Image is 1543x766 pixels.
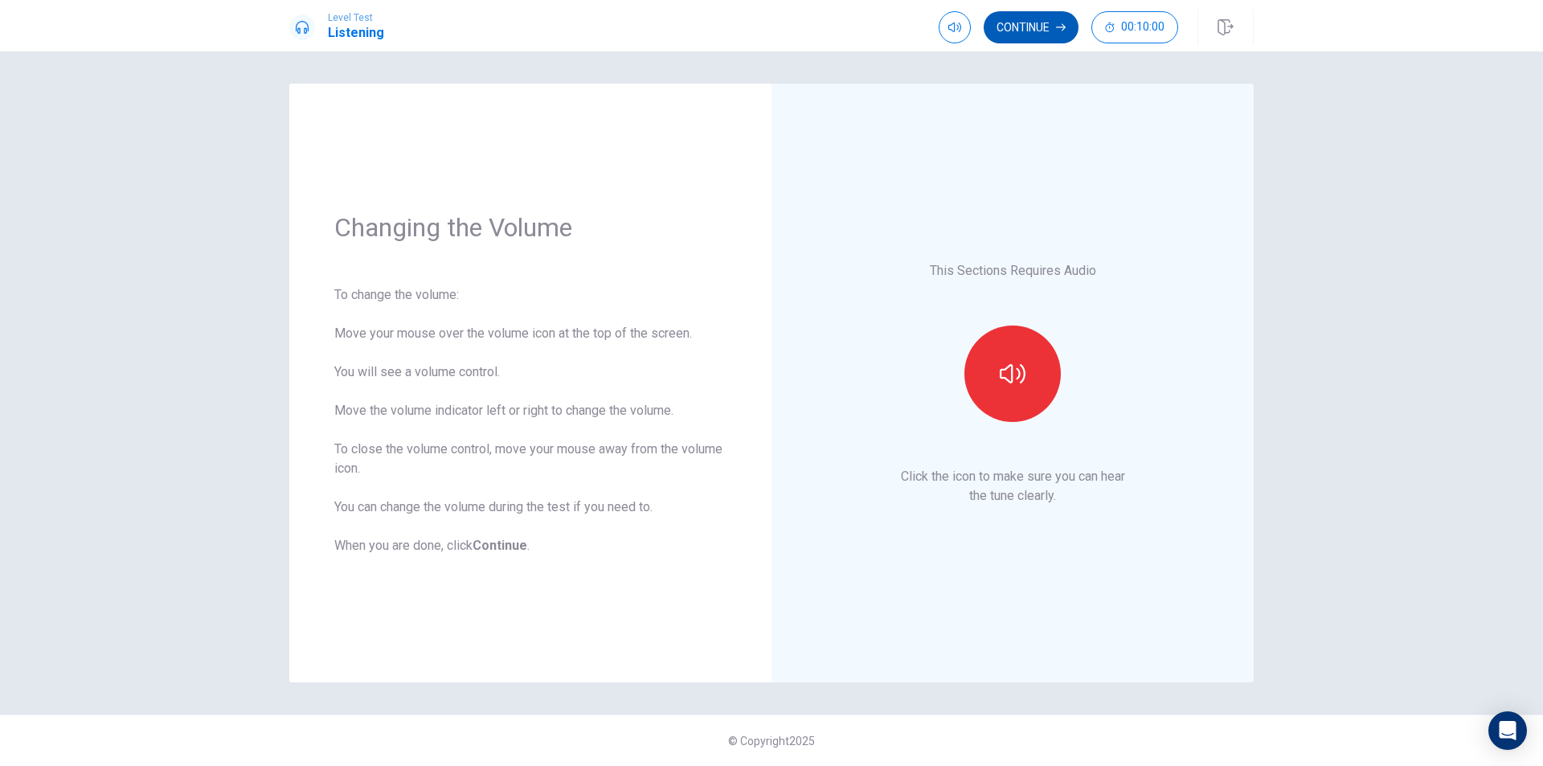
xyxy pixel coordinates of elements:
[1488,711,1527,750] div: Open Intercom Messenger
[328,23,384,43] h1: Listening
[984,11,1078,43] button: Continue
[901,467,1125,506] p: Click the icon to make sure you can hear the tune clearly.
[334,285,726,555] div: To change the volume: Move your mouse over the volume icon at the top of the screen. You will see...
[473,538,527,553] b: Continue
[728,735,815,748] span: © Copyright 2025
[930,261,1096,281] p: This Sections Requires Audio
[1121,21,1164,34] span: 00:10:00
[1091,11,1178,43] button: 00:10:00
[334,211,726,244] h1: Changing the Volume
[328,12,384,23] span: Level Test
